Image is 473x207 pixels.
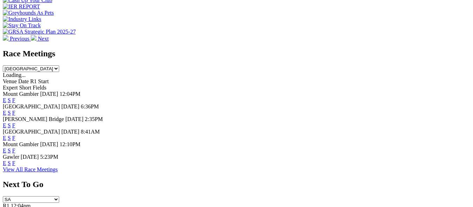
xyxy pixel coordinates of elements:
[12,122,15,128] a: F
[40,154,58,160] span: 5:23PM
[3,49,470,58] h2: Race Meetings
[3,72,26,78] span: Loading...
[8,122,11,128] a: S
[60,91,81,97] span: 12:04PM
[3,85,18,91] span: Expert
[8,160,11,166] a: S
[12,97,15,103] a: F
[40,141,58,147] span: [DATE]
[3,141,39,147] span: Mount Gambier
[40,91,58,97] span: [DATE]
[8,148,11,154] a: S
[81,103,99,109] span: 6:36PM
[3,160,6,166] a: E
[3,36,31,42] a: Previous
[60,141,81,147] span: 12:10PM
[3,110,6,116] a: E
[3,22,41,29] img: Stay On Track
[3,103,60,109] span: [GEOGRAPHIC_DATA]
[61,129,79,135] span: [DATE]
[21,154,39,160] span: [DATE]
[12,160,15,166] a: F
[3,16,41,22] img: Industry Links
[3,3,40,10] img: IER REPORT
[3,180,470,189] h2: Next To Go
[31,35,36,41] img: chevron-right-pager-white.svg
[12,148,15,154] a: F
[19,85,32,91] span: Short
[12,135,15,141] a: F
[3,97,6,103] a: E
[10,36,29,42] span: Previous
[12,110,15,116] a: F
[33,85,46,91] span: Fields
[8,135,11,141] a: S
[18,78,29,84] span: Date
[3,154,19,160] span: Gawler
[3,35,8,41] img: chevron-left-pager-white.svg
[3,135,6,141] a: E
[3,129,60,135] span: [GEOGRAPHIC_DATA]
[8,110,11,116] a: S
[30,78,49,84] span: R1 Start
[3,166,58,172] a: View All Race Meetings
[61,103,79,109] span: [DATE]
[3,29,76,35] img: GRSA Strategic Plan 2025-27
[85,116,103,122] span: 2:35PM
[38,36,49,42] span: Next
[3,78,17,84] span: Venue
[3,10,54,16] img: Greyhounds As Pets
[3,148,6,154] a: E
[3,116,64,122] span: [PERSON_NAME] Bridge
[65,116,84,122] span: [DATE]
[31,36,49,42] a: Next
[8,97,11,103] a: S
[3,122,6,128] a: E
[3,91,39,97] span: Mount Gambier
[81,129,100,135] span: 8:41AM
